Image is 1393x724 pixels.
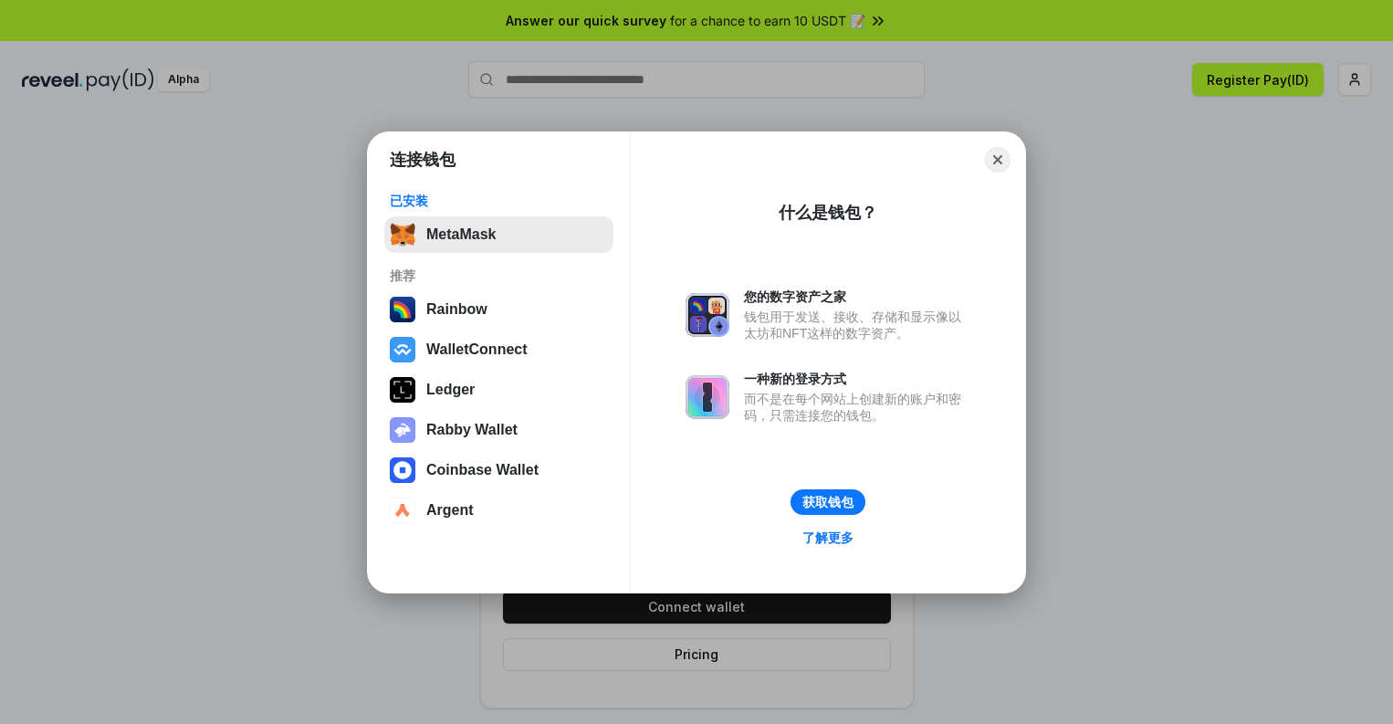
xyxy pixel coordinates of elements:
button: Coinbase Wallet [384,452,613,488]
img: svg+xml,%3Csvg%20xmlns%3D%22http%3A%2F%2Fwww.w3.org%2F2000%2Fsvg%22%20fill%3D%22none%22%20viewBox... [686,375,729,419]
button: Argent [384,492,613,529]
div: 推荐 [390,268,608,284]
h1: 连接钱包 [390,149,456,171]
img: svg+xml,%3Csvg%20width%3D%2228%22%20height%3D%2228%22%20viewBox%3D%220%200%2028%2028%22%20fill%3D... [390,337,415,362]
div: 您的数字资产之家 [744,289,970,305]
img: svg+xml,%3Csvg%20width%3D%2228%22%20height%3D%2228%22%20viewBox%3D%220%200%2028%2028%22%20fill%3D... [390,498,415,523]
button: Close [985,147,1011,173]
button: MetaMask [384,216,613,253]
button: Rainbow [384,291,613,328]
img: svg+xml,%3Csvg%20xmlns%3D%22http%3A%2F%2Fwww.w3.org%2F2000%2Fsvg%22%20width%3D%2228%22%20height%3... [390,377,415,403]
div: Argent [426,502,474,519]
div: 而不是在每个网站上创建新的账户和密码，只需连接您的钱包。 [744,391,970,424]
div: Rainbow [426,301,487,318]
div: MetaMask [426,226,496,243]
div: 已安装 [390,193,608,209]
img: svg+xml,%3Csvg%20width%3D%2228%22%20height%3D%2228%22%20viewBox%3D%220%200%2028%2028%22%20fill%3D... [390,457,415,483]
button: WalletConnect [384,331,613,368]
img: svg+xml,%3Csvg%20fill%3D%22none%22%20height%3D%2233%22%20viewBox%3D%220%200%2035%2033%22%20width%... [390,222,415,247]
img: svg+xml,%3Csvg%20xmlns%3D%22http%3A%2F%2Fwww.w3.org%2F2000%2Fsvg%22%20fill%3D%22none%22%20viewBox... [390,417,415,443]
div: Coinbase Wallet [426,462,539,478]
div: 什么是钱包？ [779,202,877,224]
button: Rabby Wallet [384,412,613,448]
a: 了解更多 [791,526,864,550]
button: Ledger [384,372,613,408]
img: svg+xml,%3Csvg%20xmlns%3D%22http%3A%2F%2Fwww.w3.org%2F2000%2Fsvg%22%20fill%3D%22none%22%20viewBox... [686,293,729,337]
div: Rabby Wallet [426,422,518,438]
div: WalletConnect [426,341,528,358]
div: Ledger [426,382,475,398]
div: 了解更多 [802,530,854,546]
div: 钱包用于发送、接收、存储和显示像以太坊和NFT这样的数字资产。 [744,309,970,341]
button: 获取钱包 [791,489,865,515]
div: 获取钱包 [802,494,854,510]
img: svg+xml,%3Csvg%20width%3D%22120%22%20height%3D%22120%22%20viewBox%3D%220%200%20120%20120%22%20fil... [390,297,415,322]
div: 一种新的登录方式 [744,371,970,387]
